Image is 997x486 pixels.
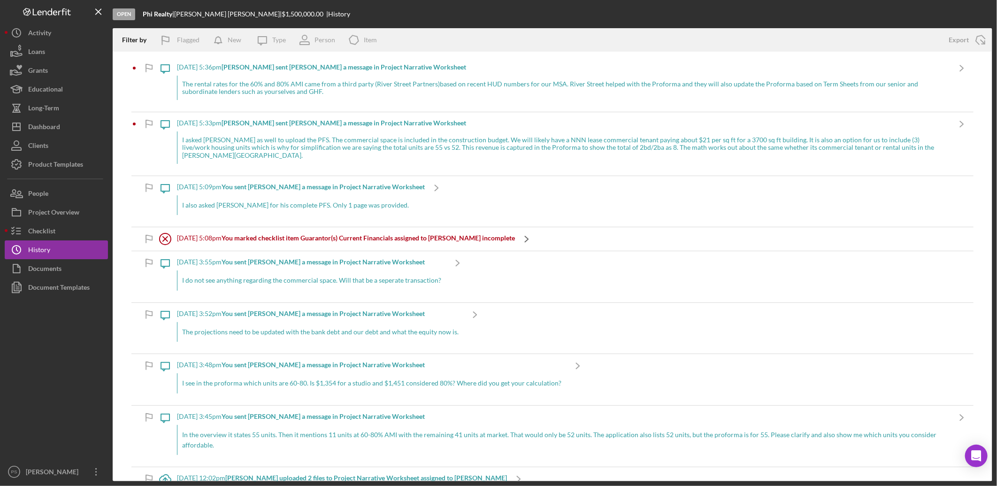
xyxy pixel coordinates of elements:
button: Document Templates [5,278,108,297]
button: People [5,184,108,203]
div: Documents [28,259,61,280]
div: $1,500,000.00 [282,10,326,18]
div: [DATE] 5:33pm [177,119,950,127]
div: [DATE] 3:45pm [177,413,950,420]
div: Person [314,36,335,44]
b: You sent [PERSON_NAME] a message in Project Narrative Worksheet [222,309,425,317]
div: Project Overview [28,203,79,224]
button: Export [939,31,992,49]
div: Open [113,8,135,20]
a: [DATE] 3:52pmYou sent [PERSON_NAME] a message in Project Narrative WorksheetThe projections need ... [153,303,487,354]
div: Educational [28,80,63,101]
b: You sent [PERSON_NAME] a message in Project Narrative Worksheet [222,183,425,191]
div: [DATE] 12:02pm [177,474,507,482]
button: Activity [5,23,108,42]
div: Dashboard [28,117,60,139]
div: [DATE] 3:52pm [177,310,463,317]
button: Documents [5,259,108,278]
div: Checklist [28,222,55,243]
a: [DATE] 5:08pmYou marked checklist item Guarantor(s) Current Financials assigned to [PERSON_NAME] ... [153,227,538,251]
b: You sent [PERSON_NAME] a message in Project Narrative Worksheet [222,361,425,369]
button: History [5,240,108,259]
div: Activity [28,23,51,45]
button: Product Templates [5,155,108,174]
div: Item [364,36,377,44]
p: I do not see anything regarding the commercial space. Will that be a seperate transaction? [182,275,441,285]
b: Phi Realty [143,10,172,18]
b: [PERSON_NAME] sent [PERSON_NAME] a message in Project Narrative Worksheet [222,63,466,71]
b: [PERSON_NAME] sent [PERSON_NAME] a message in Project Narrative Worksheet [222,119,466,127]
a: [DATE] 5:36pm[PERSON_NAME] sent [PERSON_NAME] a message in Project Narrative WorksheetThe rental ... [153,56,974,112]
div: Long-Term [28,99,59,120]
b: You marked checklist item Guarantor(s) Current Financials assigned to [PERSON_NAME] incomplete [222,234,515,242]
p: In the overview it states 55 units. Then it mentions 11 units at 60-80% AMI with the remaining 41... [182,430,945,451]
button: PS[PERSON_NAME] [5,463,108,481]
b: You sent [PERSON_NAME] a message in Project Narrative Worksheet [222,258,425,266]
div: Grants [28,61,48,82]
button: Long-Term [5,99,108,117]
div: Flagged [177,31,199,49]
button: Project Overview [5,203,108,222]
div: [PERSON_NAME] [23,463,84,484]
div: [DATE] 3:48pm [177,361,566,369]
div: [DATE] 5:09pm [177,183,425,191]
div: People [28,184,48,205]
a: [DATE] 3:55pmYou sent [PERSON_NAME] a message in Project Narrative WorksheetI do not see anything... [153,251,469,302]
div: [PERSON_NAME] [PERSON_NAME] | [174,10,282,18]
div: Product Templates [28,155,83,176]
b: [PERSON_NAME] uploaded 2 files to Project Narrative Worksheet assigned to [PERSON_NAME] [225,474,507,482]
div: Open Intercom Messenger [965,445,988,467]
div: | [143,10,174,18]
button: Educational [5,80,108,99]
button: Clients [5,136,108,155]
b: You sent [PERSON_NAME] a message in Project Narrative Worksheet [222,412,425,420]
p: I also asked [PERSON_NAME] for his complete PFS. Only 1 page was provided. [182,200,420,210]
p: I see in the proforma which units are 60-80. Is $1,354 for a studio and $1,451 considered 80%? Wh... [182,378,561,388]
div: I asked [PERSON_NAME] as well to upload the PFS. The commercial space is included in the construc... [177,131,950,163]
button: New [209,31,251,49]
a: [DATE] 5:09pmYou sent [PERSON_NAME] a message in Project Narrative WorksheetI also asked [PERSON_... [153,176,448,227]
div: History [28,240,50,262]
button: Grants [5,61,108,80]
button: Checklist [5,222,108,240]
div: Type [272,36,286,44]
p: The projections need to be updated with the bank debt and our debt and what the equity now is. [182,327,459,337]
div: Filter by [122,36,153,44]
div: [DATE] 5:36pm [177,63,950,71]
button: Dashboard [5,117,108,136]
div: The rental rates for the 60% and 80% AMI came from a third party (River Street Partners)based on ... [177,76,950,100]
div: Clients [28,136,48,157]
a: [DATE] 5:33pm[PERSON_NAME] sent [PERSON_NAME] a message in Project Narrative WorksheetI asked [PE... [153,112,974,175]
a: [DATE] 3:45pmYou sent [PERSON_NAME] a message in Project Narrative WorksheetIn the overview it st... [153,406,974,467]
text: PS [11,470,17,475]
button: Flagged [153,31,209,49]
button: Loans [5,42,108,61]
div: Export [949,31,969,49]
div: Document Templates [28,278,90,299]
div: [DATE] 5:08pm [177,234,515,242]
a: [DATE] 3:48pmYou sent [PERSON_NAME] a message in Project Narrative WorksheetI see in the proforma... [153,354,590,405]
div: [DATE] 3:55pm [177,258,446,266]
div: Loans [28,42,45,63]
div: New [228,31,241,49]
div: | History [326,10,350,18]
